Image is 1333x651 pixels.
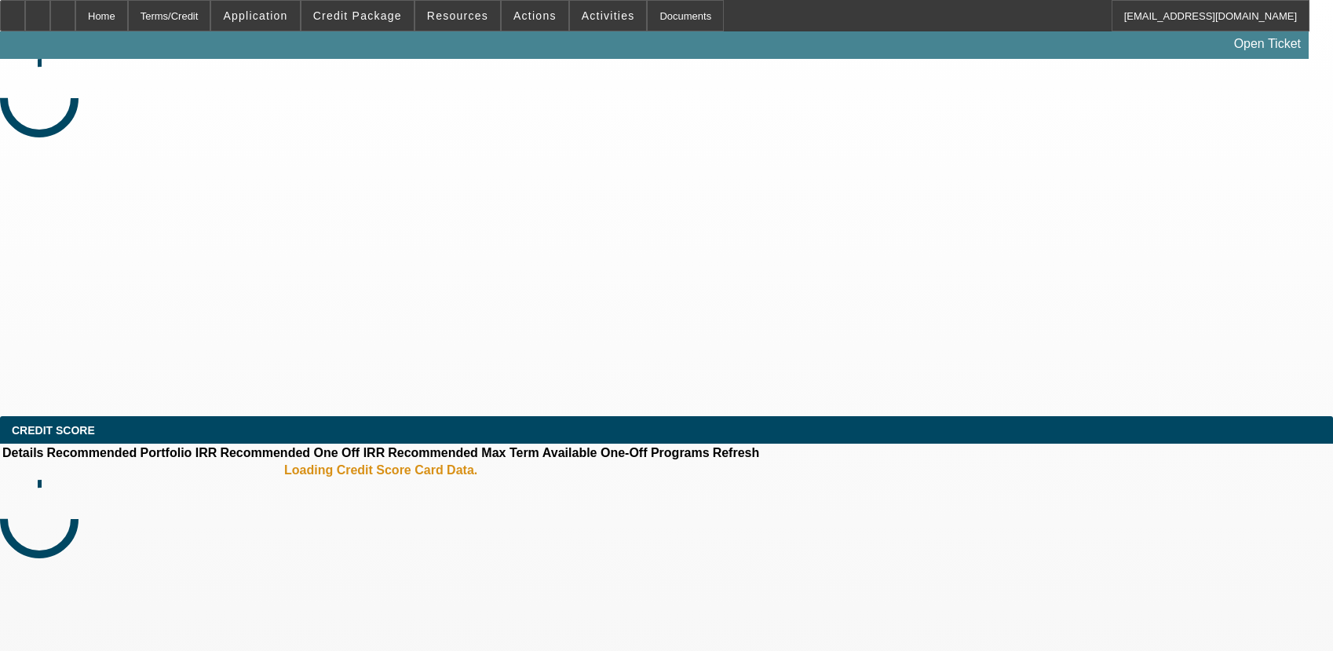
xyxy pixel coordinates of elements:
span: CREDIT SCORE [12,424,95,437]
button: Credit Package [301,1,414,31]
th: Available One-Off Programs [542,445,710,461]
th: Recommended Portfolio IRR [46,445,217,461]
span: Activities [582,9,635,22]
button: Application [211,1,299,31]
th: Recommended Max Term [387,445,540,461]
th: Refresh [712,445,761,461]
button: Activities [570,1,647,31]
th: Details [2,445,44,461]
th: Recommended One Off IRR [219,445,385,461]
a: Open Ticket [1228,31,1307,57]
button: Resources [415,1,500,31]
span: Resources [427,9,488,22]
b: Loading Credit Score Card Data. [284,463,477,477]
span: Credit Package [313,9,402,22]
span: Application [223,9,287,22]
span: Actions [513,9,557,22]
button: Actions [502,1,568,31]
